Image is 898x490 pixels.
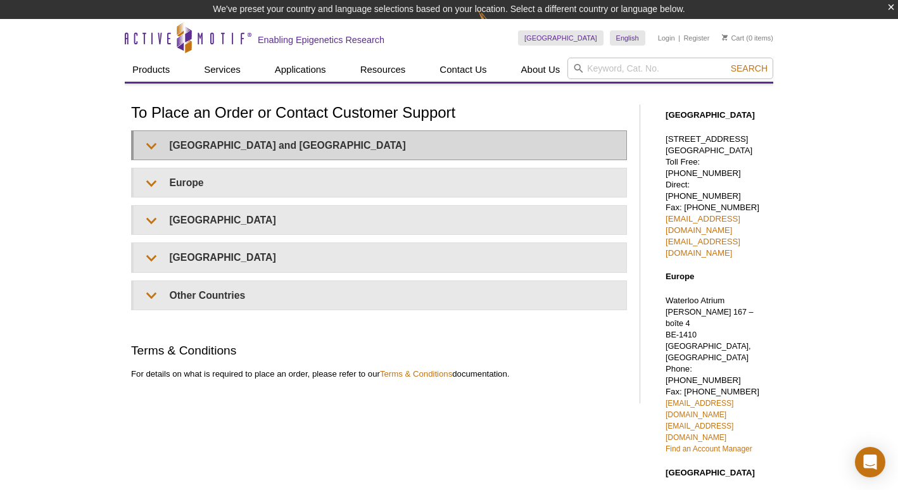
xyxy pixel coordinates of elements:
strong: Europe [666,272,694,281]
a: [EMAIL_ADDRESS][DOMAIN_NAME] [666,399,733,419]
a: Products [125,58,177,82]
img: Your Cart [722,34,728,41]
summary: [GEOGRAPHIC_DATA] [134,243,626,272]
a: Register [683,34,709,42]
a: Services [196,58,248,82]
a: English [610,30,645,46]
a: Contact Us [432,58,494,82]
a: About Us [514,58,568,82]
strong: [GEOGRAPHIC_DATA] [666,110,755,120]
a: Cart [722,34,744,42]
a: [EMAIL_ADDRESS][DOMAIN_NAME] [666,422,733,442]
p: For details on what is required to place an order, please refer to our documentation. [131,368,627,380]
li: (0 items) [722,30,773,46]
summary: Europe [134,168,626,197]
p: [STREET_ADDRESS] [GEOGRAPHIC_DATA] Toll Free: [PHONE_NUMBER] Direct: [PHONE_NUMBER] Fax: [PHONE_N... [666,134,767,259]
a: Terms & Conditions [380,369,452,379]
a: Find an Account Manager [666,444,752,453]
p: Waterloo Atrium Phone: [PHONE_NUMBER] Fax: [PHONE_NUMBER] [666,295,767,455]
span: Search [731,63,768,73]
div: Open Intercom Messenger [855,447,885,477]
a: Resources [353,58,414,82]
h1: To Place an Order or Contact Customer Support [131,104,627,123]
li: | [678,30,680,46]
summary: [GEOGRAPHIC_DATA] [134,206,626,234]
a: [EMAIL_ADDRESS][DOMAIN_NAME] [666,214,740,235]
a: [GEOGRAPHIC_DATA] [518,30,604,46]
button: Search [727,63,771,74]
img: Change Here [478,9,512,39]
strong: [GEOGRAPHIC_DATA] [666,468,755,477]
a: [EMAIL_ADDRESS][DOMAIN_NAME] [666,237,740,258]
summary: [GEOGRAPHIC_DATA] and [GEOGRAPHIC_DATA] [134,131,626,160]
h2: Terms & Conditions [131,342,627,359]
span: [PERSON_NAME] 167 – boîte 4 BE-1410 [GEOGRAPHIC_DATA], [GEOGRAPHIC_DATA] [666,308,754,362]
a: Login [658,34,675,42]
a: Applications [267,58,334,82]
input: Keyword, Cat. No. [567,58,773,79]
h2: Enabling Epigenetics Research [258,34,384,46]
summary: Other Countries [134,281,626,310]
